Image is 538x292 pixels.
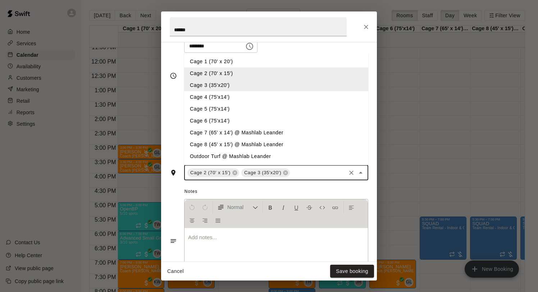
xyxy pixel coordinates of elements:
button: Choose time, selected time is 5:00 PM [242,39,257,54]
li: Cage 7 (65' x 14') @ Mashlab Leander [184,127,368,139]
button: Format Strikethrough [303,201,315,214]
li: Cage 4 (75'x14') [184,91,368,103]
button: Justify Align [212,214,224,227]
button: Clear [346,168,356,178]
button: Close [360,20,373,33]
span: Normal [227,204,252,211]
span: Cage 2 (70' x 15') [187,169,233,176]
span: Cage 3 (35'x20') [241,169,284,176]
li: Cage 1 (70' x 20') [184,56,368,68]
button: Undo [186,201,198,214]
button: Insert Code [316,201,328,214]
button: Format Italics [277,201,289,214]
li: Cage 2 (70' x 15') [184,68,368,79]
button: Right Align [199,214,211,227]
div: Cage 2 (70' x 15') [187,168,239,177]
li: Cage 8 (45' x 15') @ Mashlab Leander [184,139,368,150]
button: Cancel [164,265,187,278]
button: Formatting Options [214,201,261,214]
svg: Timing [170,72,177,79]
li: Outdoor Turf @ Mashlab Leander [184,150,368,162]
svg: Rooms [170,169,177,176]
li: Cage 3 (35'x20') [184,79,368,91]
li: Cage 5 (75'x14') [184,103,368,115]
span: Notes [184,186,368,198]
div: Cage 3 (35'x20') [241,168,290,177]
button: Insert Link [329,201,341,214]
button: Center Align [186,214,198,227]
svg: Notes [170,237,177,245]
button: Left Align [345,201,357,214]
button: Format Bold [264,201,277,214]
button: Save booking [330,265,374,278]
li: Cage 6 (75'x14') [184,115,368,127]
button: Format Underline [290,201,302,214]
button: Close [356,168,366,178]
button: Redo [199,201,211,214]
